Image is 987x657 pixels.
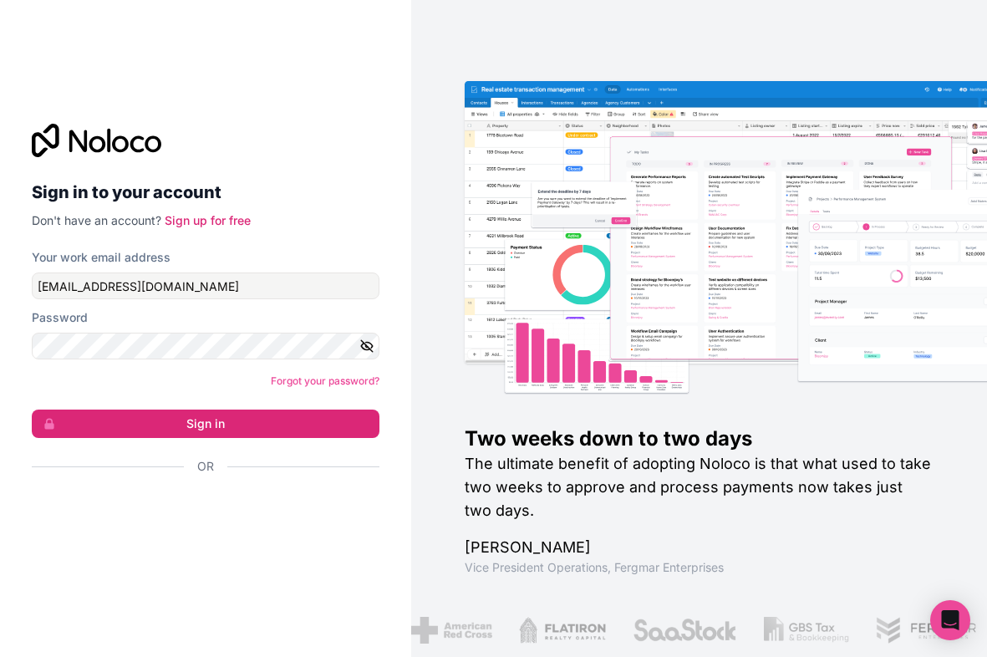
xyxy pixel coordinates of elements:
[32,249,170,266] label: Your work email address
[465,452,934,522] h2: The ultimate benefit of adopting Noloco is that what used to take two weeks to approve and proces...
[271,374,379,387] a: Forgot your password?
[32,213,161,227] span: Don't have an account?
[165,213,251,227] a: Sign up for free
[519,617,606,644] img: /assets/flatiron-C8eUkumj.png
[32,177,379,207] h2: Sign in to your account
[632,617,737,644] img: /assets/saastock-C6Zbiodz.png
[465,536,934,559] h1: [PERSON_NAME]
[875,617,977,644] img: /assets/fergmar-CudnrXN5.png
[411,617,492,644] img: /assets/american-red-cross-BAupjrZR.png
[32,309,88,326] label: Password
[197,458,214,475] span: Or
[32,410,379,438] button: Sign in
[930,600,970,640] div: Open Intercom Messenger
[465,559,934,576] h1: Vice President Operations , Fergmar Enterprises
[764,617,849,644] img: /assets/gbstax-C-GtDUiK.png
[32,272,379,299] input: Email address
[465,425,934,452] h1: Two weeks down to two days
[23,493,374,530] iframe: Sign in with Google Button
[32,333,379,359] input: Password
